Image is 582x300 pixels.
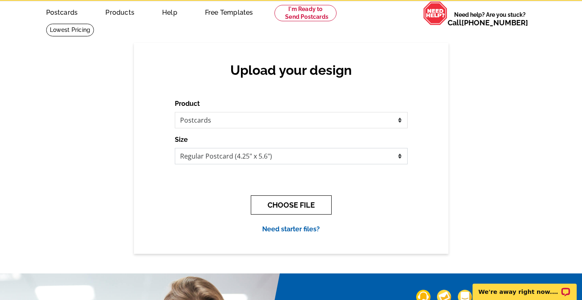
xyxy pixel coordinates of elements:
[92,2,147,21] a: Products
[423,1,448,25] img: help
[448,11,532,27] span: Need help? Are you stuck?
[467,274,582,300] iframe: LiveChat chat widget
[175,99,200,109] label: Product
[251,195,332,215] button: CHOOSE FILE
[462,18,528,27] a: [PHONE_NUMBER]
[183,63,399,78] h2: Upload your design
[448,18,528,27] span: Call
[175,135,188,145] label: Size
[149,2,190,21] a: Help
[262,225,320,233] a: Need starter files?
[33,2,91,21] a: Postcards
[192,2,266,21] a: Free Templates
